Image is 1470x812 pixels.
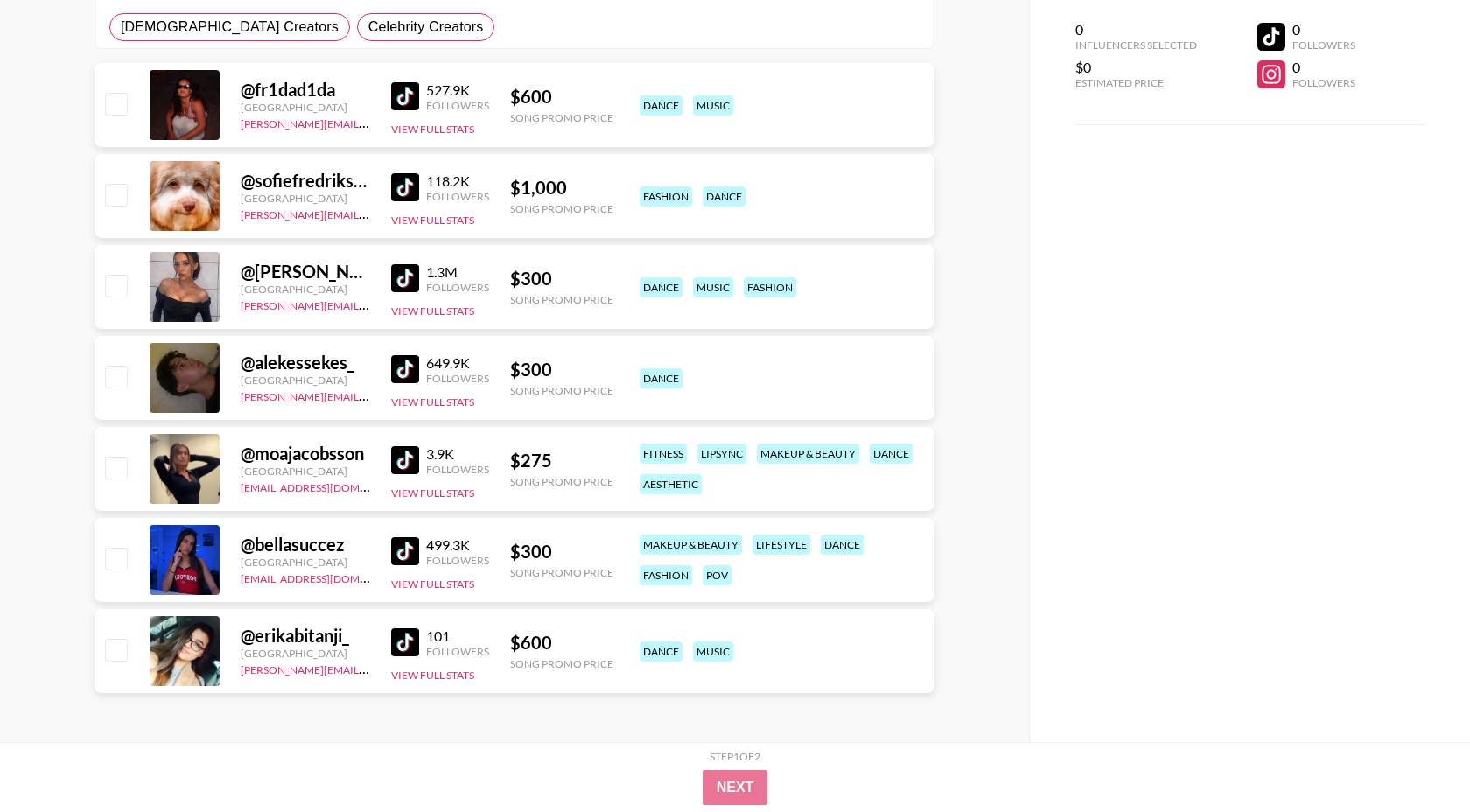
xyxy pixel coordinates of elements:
[391,82,419,110] img: TikTok
[391,122,474,136] button: View Full Stats
[241,569,416,585] a: [EMAIL_ADDRESS][DOMAIN_NAME]
[1075,59,1197,76] div: $0
[697,444,746,464] div: lipsync
[870,444,913,464] div: dance
[640,444,687,464] div: fitness
[241,261,370,283] div: @ [PERSON_NAME].lindstrm
[241,192,370,205] div: [GEOGRAPHIC_DATA]
[703,565,731,585] div: pov
[241,443,370,465] div: @ moajacobsson
[510,177,613,199] div: $ 1,000
[426,645,489,658] div: Followers
[426,536,489,554] div: 499.3K
[510,475,613,488] div: Song Promo Price
[391,486,474,500] button: View Full Stats
[1075,38,1197,52] div: Influencers Selected
[391,577,474,591] button: View Full Stats
[426,445,489,463] div: 3.9K
[744,277,796,297] div: fashion
[241,534,370,556] div: @ bellasuccez
[241,101,370,114] div: [GEOGRAPHIC_DATA]
[640,474,702,494] div: aesthetic
[241,625,370,647] div: @ erikabitanji_
[391,264,419,292] img: TikTok
[1292,59,1355,76] div: 0
[1292,76,1355,89] div: Followers
[391,668,474,682] button: View Full Stats
[241,114,583,130] a: [PERSON_NAME][EMAIL_ADDRESS][PERSON_NAME][DOMAIN_NAME]
[241,170,370,192] div: @ sofiefredriksson
[640,95,682,115] div: dance
[241,465,370,478] div: [GEOGRAPHIC_DATA]
[1075,76,1197,89] div: Estimated Price
[821,535,864,555] div: dance
[640,535,742,555] div: makeup & beauty
[752,535,810,555] div: lifestyle
[426,263,489,281] div: 1.3M
[241,647,370,660] div: [GEOGRAPHIC_DATA]
[640,277,682,297] div: dance
[693,95,733,115] div: music
[426,372,489,385] div: Followers
[391,446,419,474] img: TikTok
[510,384,613,397] div: Song Promo Price
[640,368,682,388] div: dance
[241,205,500,221] a: [PERSON_NAME][EMAIL_ADDRESS][DOMAIN_NAME]
[510,293,613,306] div: Song Promo Price
[391,537,419,565] img: TikTok
[426,81,489,99] div: 527.9K
[1382,724,1449,791] iframe: Drift Widget Chat Controller
[510,268,613,290] div: $ 300
[241,387,500,403] a: [PERSON_NAME][EMAIL_ADDRESS][DOMAIN_NAME]
[1292,21,1355,38] div: 0
[510,86,613,108] div: $ 600
[241,79,370,101] div: @ fr1dad1da
[241,352,370,374] div: @ alekessekes_
[426,172,489,190] div: 118.2K
[241,296,500,312] a: [PERSON_NAME][EMAIL_ADDRESS][DOMAIN_NAME]
[391,355,419,383] img: TikTok
[640,186,692,206] div: fashion
[510,541,613,563] div: $ 300
[510,657,613,670] div: Song Promo Price
[510,111,613,124] div: Song Promo Price
[391,173,419,201] img: TikTok
[640,641,682,661] div: dance
[426,190,489,203] div: Followers
[510,450,613,472] div: $ 275
[426,554,489,567] div: Followers
[391,304,474,318] button: View Full Stats
[693,641,733,661] div: music
[693,277,733,297] div: music
[426,463,489,476] div: Followers
[757,444,859,464] div: makeup & beauty
[426,99,489,112] div: Followers
[703,186,745,206] div: dance
[241,556,370,569] div: [GEOGRAPHIC_DATA]
[391,395,474,409] button: View Full Stats
[703,770,768,805] button: Next
[510,359,613,381] div: $ 300
[640,565,692,585] div: fashion
[426,627,489,645] div: 101
[241,374,370,387] div: [GEOGRAPHIC_DATA]
[710,750,760,763] div: Step 1 of 2
[368,17,484,38] span: Celebrity Creators
[241,283,370,296] div: [GEOGRAPHIC_DATA]
[510,202,613,215] div: Song Promo Price
[391,628,419,656] img: TikTok
[1075,21,1197,38] div: 0
[121,17,339,38] span: [DEMOGRAPHIC_DATA] Creators
[241,478,416,494] a: [EMAIL_ADDRESS][DOMAIN_NAME]
[426,354,489,372] div: 649.9K
[510,632,613,654] div: $ 600
[510,566,613,579] div: Song Promo Price
[426,281,489,294] div: Followers
[391,213,474,227] button: View Full Stats
[1292,38,1355,52] div: Followers
[241,660,500,676] a: [PERSON_NAME][EMAIL_ADDRESS][DOMAIN_NAME]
